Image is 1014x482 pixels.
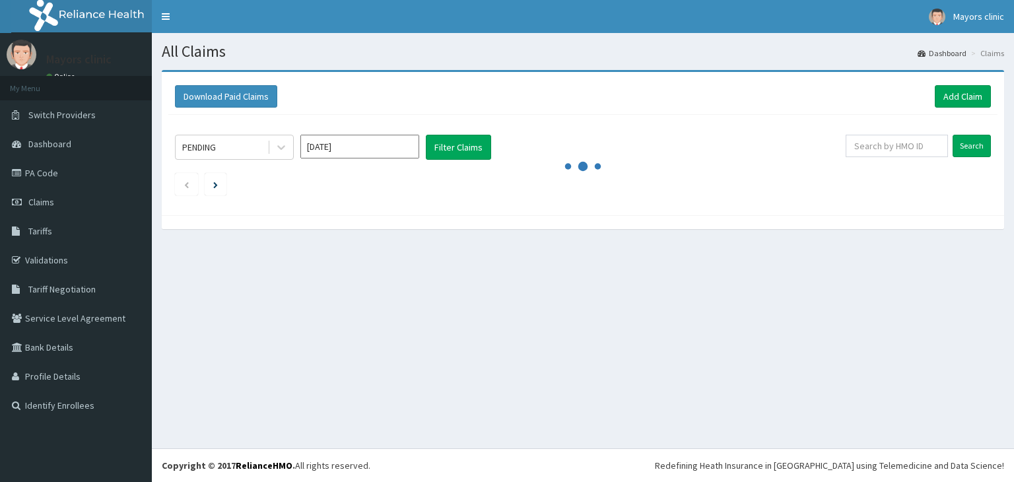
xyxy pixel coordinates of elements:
[213,178,218,190] a: Next page
[7,40,36,69] img: User Image
[236,460,292,471] a: RelianceHMO
[162,460,295,471] strong: Copyright © 2017 .
[918,48,966,59] a: Dashboard
[46,72,78,81] a: Online
[953,11,1004,22] span: Mayors clinic
[46,53,112,65] p: Mayors clinic
[655,459,1004,472] div: Redefining Heath Insurance in [GEOGRAPHIC_DATA] using Telemedicine and Data Science!
[426,135,491,160] button: Filter Claims
[28,225,52,237] span: Tariffs
[28,196,54,208] span: Claims
[563,147,603,186] svg: audio-loading
[175,85,277,108] button: Download Paid Claims
[935,85,991,108] a: Add Claim
[182,141,216,154] div: PENDING
[929,9,945,25] img: User Image
[162,43,1004,60] h1: All Claims
[968,48,1004,59] li: Claims
[28,109,96,121] span: Switch Providers
[300,135,419,158] input: Select Month and Year
[953,135,991,157] input: Search
[152,448,1014,482] footer: All rights reserved.
[184,178,189,190] a: Previous page
[28,138,71,150] span: Dashboard
[846,135,948,157] input: Search by HMO ID
[28,283,96,295] span: Tariff Negotiation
